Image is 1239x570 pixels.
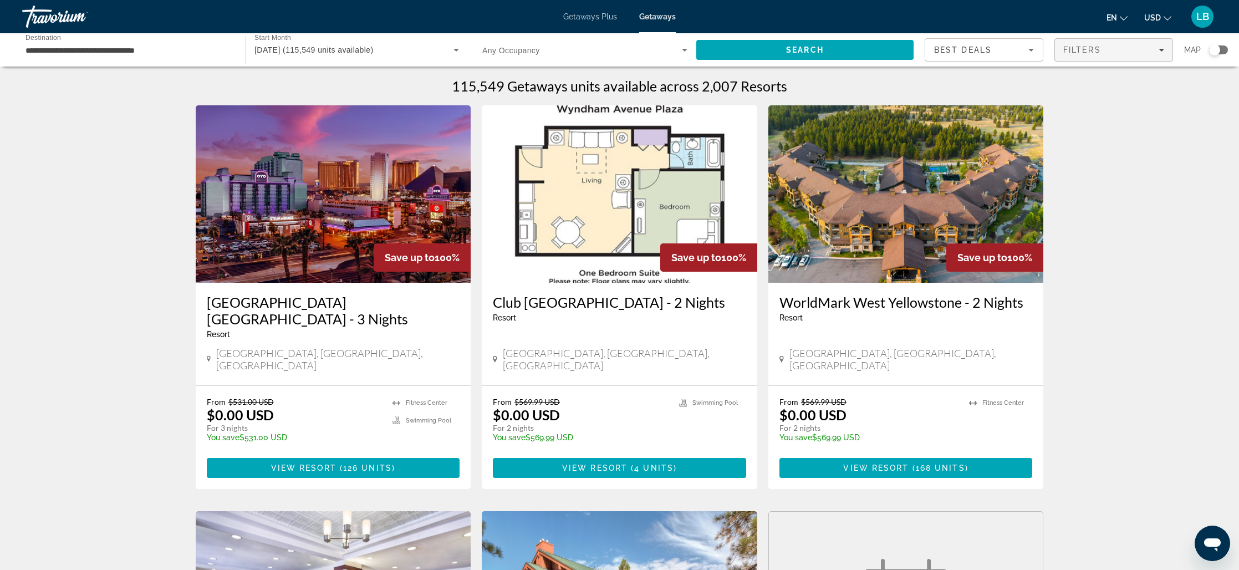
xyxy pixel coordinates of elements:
[779,313,803,322] span: Resort
[786,45,824,54] span: Search
[779,433,958,442] p: $569.99 USD
[660,243,757,272] div: 100%
[228,397,274,406] span: $531.00 USD
[207,433,239,442] span: You save
[1144,9,1171,26] button: Change currency
[779,458,1033,478] button: View Resort(168 units)
[406,399,447,406] span: Fitness Center
[909,464,968,472] span: ( )
[207,423,382,433] p: For 3 nights
[563,12,617,21] a: Getaways Plus
[207,330,230,339] span: Resort
[26,34,61,41] span: Destination
[514,397,560,406] span: $569.99 USD
[207,397,226,406] span: From
[254,34,291,42] span: Start Month
[779,397,798,406] span: From
[946,243,1043,272] div: 100%
[482,105,757,283] img: Club Wyndham Avenue Plaza - 2 Nights
[271,464,336,472] span: View Resort
[493,433,526,442] span: You save
[1144,13,1161,22] span: USD
[216,347,460,371] span: [GEOGRAPHIC_DATA], [GEOGRAPHIC_DATA], [GEOGRAPHIC_DATA]
[801,397,847,406] span: $569.99 USD
[562,464,628,472] span: View Resort
[493,433,668,442] p: $569.99 USD
[779,433,812,442] span: You save
[692,399,738,406] span: Swimming Pool
[634,464,674,472] span: 4 units
[779,294,1033,311] a: WorldMark West Yellowstone - 2 Nights
[768,105,1044,283] img: WorldMark West Yellowstone - 2 Nights
[207,458,460,478] button: View Resort(126 units)
[916,464,965,472] span: 168 units
[789,347,1033,371] span: [GEOGRAPHIC_DATA], [GEOGRAPHIC_DATA], [GEOGRAPHIC_DATA]
[196,105,471,283] img: OYO Hotel & Casino Las Vegas - 3 Nights
[1195,526,1230,561] iframe: Button to launch messaging window
[336,464,395,472] span: ( )
[22,2,133,31] a: Travorium
[1188,5,1217,28] button: User Menu
[1054,38,1173,62] button: Filters
[493,458,746,478] button: View Resort(4 units)
[628,464,677,472] span: ( )
[254,45,374,54] span: [DATE] (115,549 units available)
[207,406,274,423] p: $0.00 USD
[671,252,721,263] span: Save up to
[639,12,676,21] a: Getaways
[207,294,460,327] a: [GEOGRAPHIC_DATA] [GEOGRAPHIC_DATA] - 3 Nights
[1107,9,1128,26] button: Change language
[779,406,847,423] p: $0.00 USD
[26,44,231,57] input: Select destination
[385,252,435,263] span: Save up to
[1063,45,1101,54] span: Filters
[957,252,1007,263] span: Save up to
[843,464,909,472] span: View Resort
[493,397,512,406] span: From
[406,417,451,424] span: Swimming Pool
[207,433,382,442] p: $531.00 USD
[374,243,471,272] div: 100%
[982,399,1024,406] span: Fitness Center
[493,294,746,311] a: Club [GEOGRAPHIC_DATA] - 2 Nights
[452,78,787,94] h1: 115,549 Getaways units available across 2,007 Resorts
[1107,13,1117,22] span: en
[482,46,540,55] span: Any Occupancy
[934,43,1034,57] mat-select: Sort by
[1184,42,1201,58] span: Map
[493,423,668,433] p: For 2 nights
[1196,11,1209,22] span: LB
[493,313,516,322] span: Resort
[493,406,560,423] p: $0.00 USD
[503,347,746,371] span: [GEOGRAPHIC_DATA], [GEOGRAPHIC_DATA], [GEOGRAPHIC_DATA]
[696,40,914,60] button: Search
[343,464,392,472] span: 126 units
[779,423,958,433] p: For 2 nights
[934,45,992,54] span: Best Deals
